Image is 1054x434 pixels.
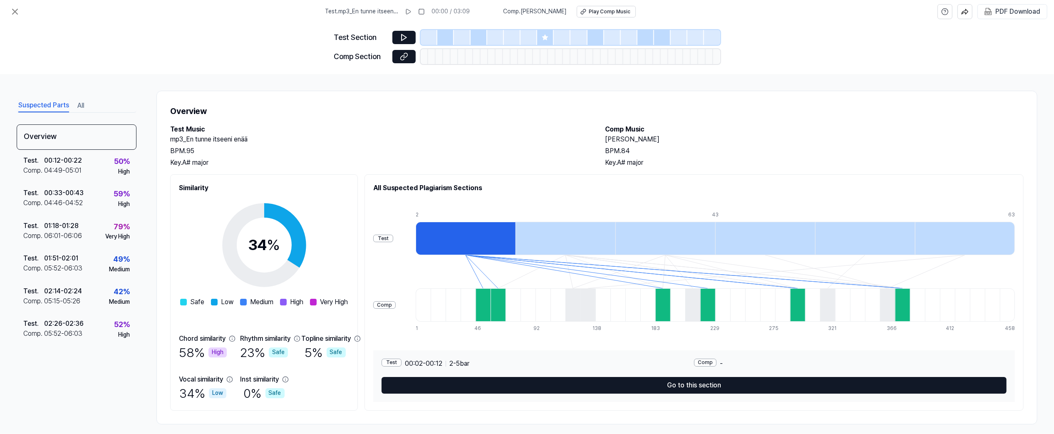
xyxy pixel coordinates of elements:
div: 58 % [179,344,227,361]
div: Comp [694,359,717,367]
div: Comp . [23,263,44,273]
div: Test . [23,286,44,296]
div: Test . [23,221,44,231]
div: Medium [109,298,130,306]
div: 229 [710,325,725,332]
div: 01:51 - 02:01 [44,253,78,263]
div: Very High [105,233,130,241]
div: Test Section [334,32,387,44]
div: Safe [269,347,288,357]
div: Test [382,359,402,367]
div: Key. A# major [605,158,1024,168]
div: 34 [248,234,280,256]
div: Inst similarity [240,374,279,384]
span: High [290,297,303,307]
div: Medium [109,265,130,274]
div: 46 [475,325,490,332]
div: Comp . [23,329,44,339]
div: Safe [327,347,346,357]
span: Safe [190,297,204,307]
div: Test . [23,188,44,198]
div: Play Comp Music [589,8,630,15]
h2: mp3_En tunne itseeni enää [170,134,589,144]
div: 92 [533,325,548,332]
div: Key. A# major [170,158,589,168]
div: 06:01 - 06:06 [44,231,82,241]
div: - [694,359,1007,369]
div: 1 [416,325,431,332]
h1: Overview [170,104,1024,118]
div: 458 [1005,325,1015,332]
div: Comp . [23,198,44,208]
div: 43 [712,211,812,218]
svg: help [941,7,949,16]
span: 2 - 5 bar [449,359,469,369]
div: 00:12 - 00:22 [44,156,82,166]
div: 321 [828,325,843,332]
img: share [961,8,969,15]
div: Comp [373,301,396,309]
div: 05:52 - 06:03 [44,263,82,273]
div: 366 [887,325,902,332]
div: BPM. 84 [605,146,1024,156]
div: Rhythm similarity [240,334,290,344]
div: 412 [946,325,961,332]
div: 05:15 - 05:26 [44,296,80,306]
div: 02:14 - 02:24 [44,286,82,296]
div: Test . [23,319,44,329]
div: 0 % [244,384,285,402]
div: 42 % [114,286,130,298]
div: Comp . [23,231,44,241]
div: 183 [651,325,666,332]
h2: [PERSON_NAME] [605,134,1024,144]
h2: Similarity [179,183,349,193]
div: PDF Download [995,6,1040,17]
div: 50 % [114,156,130,168]
div: 34 % [179,384,226,402]
div: Vocal similarity [179,374,223,384]
span: Very High [320,297,348,307]
div: 59 % [114,188,130,200]
div: Test . [23,156,44,166]
div: 23 % [240,344,288,361]
div: 00:33 - 00:43 [44,188,84,198]
div: 04:46 - 04:52 [44,198,83,208]
div: High [118,331,130,339]
button: All [77,99,84,112]
div: Topline similarity [301,334,351,344]
h2: Comp Music [605,124,1024,134]
div: Test [373,235,393,243]
div: High [118,168,130,176]
div: Low [209,388,226,398]
div: 63 [1008,211,1015,218]
div: 00:00 / 03:09 [432,7,470,16]
img: PDF Download [985,8,992,15]
div: Overview [17,124,136,150]
div: 04:49 - 05:01 [44,166,82,176]
button: Play Comp Music [577,6,636,17]
div: Comp Section [334,51,387,63]
span: 00:02 - 00:12 [405,359,442,369]
div: Comp . [23,166,44,176]
div: 138 [593,325,608,332]
div: 79 % [114,221,130,233]
h2: All Suspected Plagiarism Sections [373,183,1015,193]
span: Comp . [PERSON_NAME] [503,7,567,16]
div: 05:52 - 06:03 [44,329,82,339]
div: Comp . [23,296,44,306]
div: High [208,347,227,357]
div: Chord similarity [179,334,226,344]
button: Suspected Parts [18,99,69,112]
div: 01:18 - 01:28 [44,221,79,231]
button: help [937,4,952,19]
div: 5 % [305,344,346,361]
span: % [267,236,280,254]
button: PDF Download [983,5,1042,19]
div: Test . [23,253,44,263]
div: High [118,200,130,208]
div: 52 % [114,319,130,331]
div: 02:26 - 02:36 [44,319,84,329]
span: Test . mp3_En tunne itseeni enää [325,7,398,16]
h2: Test Music [170,124,589,134]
